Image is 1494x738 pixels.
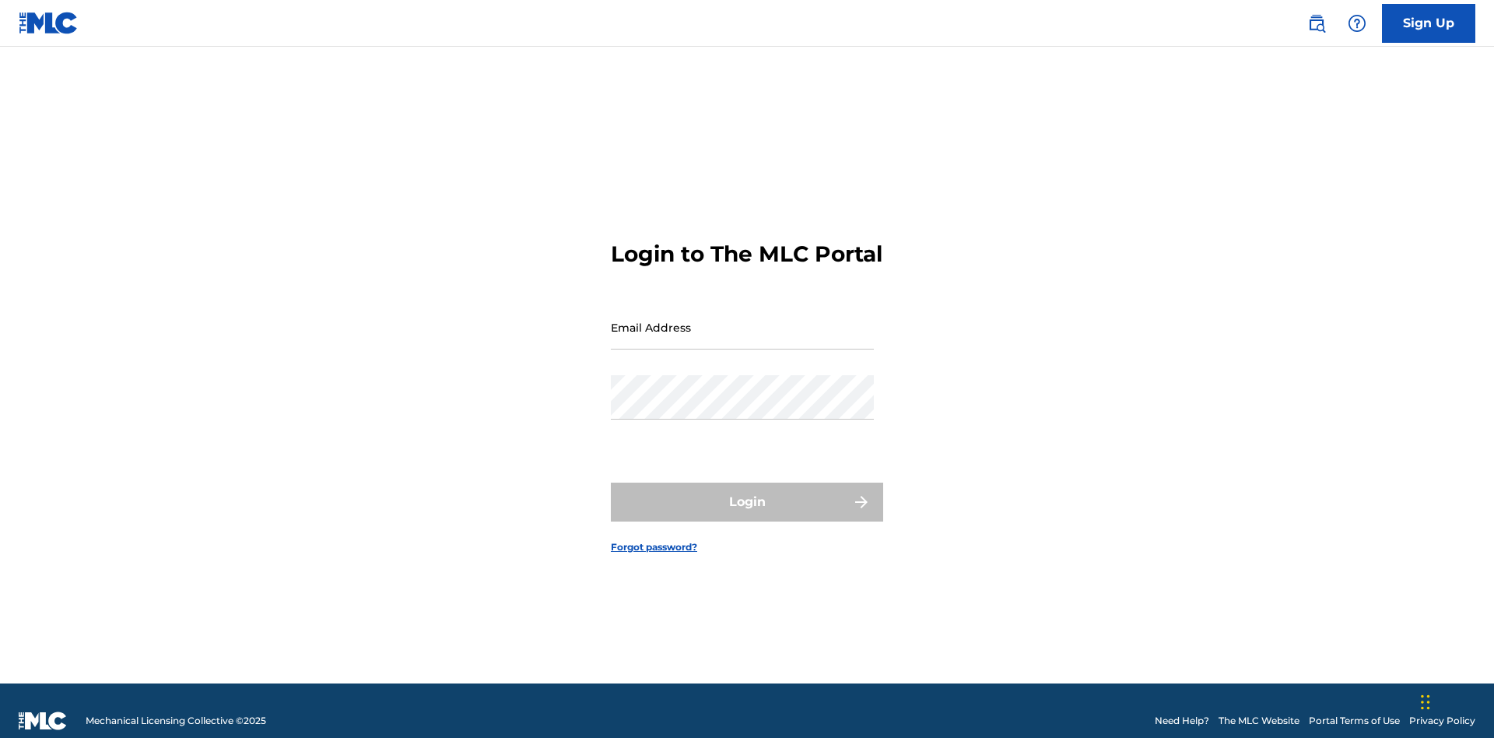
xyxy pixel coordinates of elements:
a: The MLC Website [1219,714,1299,728]
div: Drag [1421,679,1430,726]
iframe: Chat Widget [1416,663,1494,738]
a: Public Search [1301,8,1332,39]
img: MLC Logo [19,12,79,34]
a: Portal Terms of Use [1309,714,1400,728]
div: Help [1341,8,1373,39]
a: Need Help? [1155,714,1209,728]
a: Privacy Policy [1409,714,1475,728]
img: logo [19,712,67,730]
img: search [1307,14,1326,33]
a: Sign Up [1382,4,1475,43]
a: Forgot password? [611,540,697,554]
img: help [1348,14,1366,33]
h3: Login to The MLC Portal [611,241,882,268]
span: Mechanical Licensing Collective © 2025 [86,714,266,728]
